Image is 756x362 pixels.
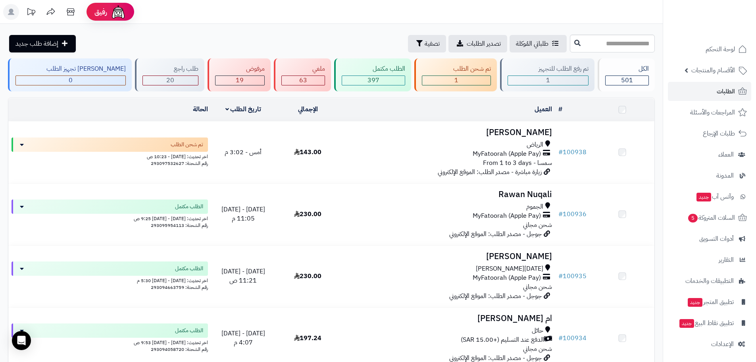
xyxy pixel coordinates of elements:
[523,344,552,354] span: شحن مجاني
[151,160,208,167] span: رقم الشحنة: 293097532627
[133,58,206,91] a: طلب راجع 20
[298,105,318,114] a: الإجمالي
[294,271,321,281] span: 230.00
[691,65,735,76] span: الأقسام والمنتجات
[476,264,543,273] span: [DATE][PERSON_NAME]
[703,128,735,139] span: طلبات الإرجاع
[461,335,544,345] span: الدفع عند التسليم (+15.00 SAR)
[343,190,552,199] h3: Rawan Nuqali
[668,40,751,59] a: لوحة التحكم
[558,271,587,281] a: #100935
[294,333,321,343] span: 197.24
[679,317,734,329] span: تطبيق نقاط البيع
[343,314,552,323] h3: ام [PERSON_NAME]
[175,265,203,273] span: الطلب مكتمل
[717,86,735,97] span: الطلبات
[175,203,203,211] span: الطلب مكتمل
[438,167,542,177] span: زيارة مباشرة - مصدر الطلب: الموقع الإلكتروني
[702,21,748,38] img: logo-2.png
[12,338,208,346] div: اخر تحديث: [DATE] - [DATE] 9:53 ص
[272,58,333,91] a: ملغي 63
[668,314,751,333] a: تطبيق نقاط البيعجديد
[448,35,507,52] a: تصدير الطلبات
[294,147,321,157] span: 143.00
[668,103,751,122] a: المراجعات والأسئلة
[596,58,656,91] a: الكل501
[558,271,563,281] span: #
[679,319,694,328] span: جديد
[706,44,735,55] span: لوحة التحكم
[526,202,543,211] span: الجموم
[342,76,405,85] div: 397
[668,166,751,185] a: المدونة
[498,58,596,91] a: تم رفع الطلب للتجهيز 1
[12,331,31,350] div: Open Intercom Messenger
[422,76,490,85] div: 1
[668,250,751,269] a: التقارير
[718,149,734,160] span: العملاء
[151,284,208,291] span: رقم الشحنة: 293094663759
[696,191,734,202] span: وآتس آب
[225,147,262,157] span: أمس - 3:02 م
[483,158,552,168] span: سمسا - From 1 to 3 days
[668,82,751,101] a: الطلبات
[299,75,307,85] span: 63
[9,35,76,52] a: إضافة طلب جديد
[110,4,126,20] img: ai-face.png
[206,58,272,91] a: مرفوض 19
[605,64,649,74] div: الكل
[69,75,73,85] span: 0
[508,76,588,85] div: 1
[294,209,321,219] span: 230.00
[558,209,587,219] a: #100936
[221,329,265,347] span: [DATE] - [DATE] 4:07 م
[473,273,541,283] span: MyFatoorah (Apple Pay)
[215,64,265,74] div: مرفوض
[143,76,198,85] div: 20
[668,229,751,248] a: أدوات التسويق
[236,75,244,85] span: 19
[151,346,208,353] span: رقم الشحنة: 293094058720
[668,187,751,206] a: وآتس آبجديد
[699,233,734,244] span: أدوات التسويق
[367,75,379,85] span: 397
[15,39,58,48] span: إضافة طلب جديد
[413,58,498,91] a: تم شحن الطلب 1
[343,252,552,261] h3: [PERSON_NAME]
[12,152,208,160] div: اخر تحديث: [DATE] - 10:23 ص
[16,76,125,85] div: 0
[688,298,702,307] span: جديد
[668,145,751,164] a: العملاء
[21,4,41,22] a: تحديثات المنصة
[527,140,543,149] span: الرياض
[282,76,325,85] div: 63
[508,64,589,74] div: تم رفع الطلب للتجهيز
[523,282,552,292] span: شحن مجاني
[558,147,587,157] a: #100938
[711,339,734,350] span: الإعدادات
[12,276,208,284] div: اخر تحديث: [DATE] - [DATE] 5:30 م
[94,7,107,17] span: رفيق
[449,229,542,239] span: جوجل - مصدر الطلب: الموقع الإلكتروني
[6,58,133,91] a: [PERSON_NAME] تجهيز الطلب 0
[171,141,203,149] span: تم شحن الطلب
[558,105,562,114] a: #
[473,211,541,221] span: MyFatoorah (Apple Pay)
[342,64,405,74] div: الطلب مكتمل
[215,76,264,85] div: 19
[558,209,563,219] span: #
[15,64,126,74] div: [PERSON_NAME] تجهيز الطلب
[12,214,208,222] div: اخر تحديث: [DATE] - [DATE] 9:25 ص
[343,128,552,137] h3: [PERSON_NAME]
[687,296,734,308] span: تطبيق المتجر
[558,333,587,343] a: #100934
[510,35,567,52] a: طلباتي المُوكلة
[281,64,325,74] div: ملغي
[454,75,458,85] span: 1
[175,327,203,335] span: الطلب مكتمل
[668,271,751,290] a: التطبيقات والخدمات
[535,105,552,114] a: العميل
[696,193,711,201] span: جديد
[151,222,208,229] span: رقم الشحنة: 293095954113
[221,267,265,285] span: [DATE] - [DATE] 11:21 ص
